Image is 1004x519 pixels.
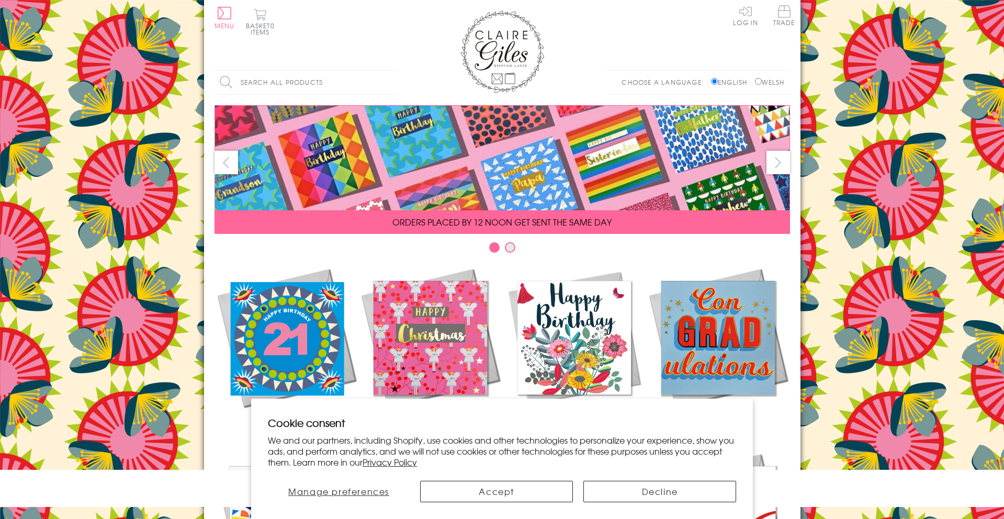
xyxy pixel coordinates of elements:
button: next [766,151,790,174]
input: English [711,78,718,85]
input: Welsh [755,78,762,85]
button: Basket0 items [246,8,275,35]
a: New Releases [215,266,358,430]
div: Carousel Pagination [215,242,790,258]
a: Trade [773,5,795,28]
a: Privacy Policy [363,456,417,468]
img: Claire Giles Greetings Cards [460,10,544,93]
span: Manage preferences [288,485,389,498]
a: Academic [646,266,790,430]
a: Christmas [358,266,502,430]
button: Carousel Page 2 [505,242,515,253]
button: Decline [583,481,736,502]
button: prev [215,151,238,174]
span: Menu [215,21,235,30]
a: Log In [733,5,758,26]
input: Search all products [215,71,398,94]
span: 0 items [251,21,275,37]
span: ORDERS PLACED BY 12 NOON GET SENT THE SAME DAY [392,216,612,228]
a: Birthdays [502,266,646,430]
label: Welsh [755,77,785,87]
button: Accept [420,481,573,502]
p: Choose a language: [622,77,709,87]
p: We and our partners, including Shopify, use cookies and other technologies to personalize your ex... [268,435,737,467]
input: Search [387,71,398,94]
label: English [711,77,752,87]
button: Carousel Page 1 (Current Slide) [489,242,500,253]
button: Manage preferences [268,481,410,502]
h2: Cookie consent [268,415,737,430]
button: Menu [215,7,235,29]
span: Trade [773,5,795,26]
